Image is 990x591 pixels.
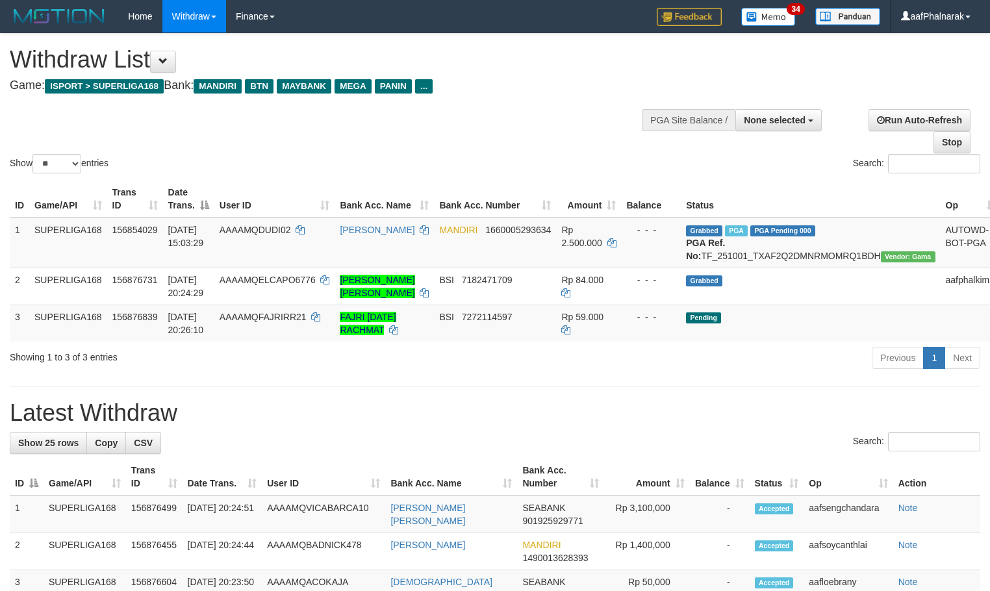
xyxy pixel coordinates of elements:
th: Trans ID: activate to sort column ascending [126,459,183,496]
img: MOTION_logo.png [10,6,108,26]
th: Action [893,459,980,496]
td: SUPERLIGA168 [29,268,107,305]
span: MANDIRI [194,79,242,94]
td: Rp 3,100,000 [604,496,689,533]
a: [PERSON_NAME] [390,540,465,550]
th: User ID: activate to sort column ascending [262,459,385,496]
th: User ID: activate to sort column ascending [214,181,335,218]
div: PGA Site Balance / [642,109,735,131]
td: SUPERLIGA168 [29,305,107,342]
span: CSV [134,438,153,448]
span: [DATE] 20:26:10 [168,312,204,335]
td: aafsoycanthlai [804,533,893,570]
td: 1 [10,496,44,533]
span: Accepted [755,577,794,588]
th: Bank Acc. Number: activate to sort column ascending [434,181,556,218]
td: - [690,496,750,533]
h4: Game: Bank: [10,79,647,92]
span: BTN [245,79,273,94]
th: Status [681,181,940,218]
td: - [690,533,750,570]
span: Show 25 rows [18,438,79,448]
a: Next [945,347,980,369]
th: Game/API: activate to sort column ascending [29,181,107,218]
a: Note [898,540,918,550]
a: Note [898,503,918,513]
th: Date Trans.: activate to sort column descending [163,181,214,218]
span: PANIN [375,79,412,94]
th: Balance: activate to sort column ascending [690,459,750,496]
h1: Latest Withdraw [10,400,980,426]
span: Rp 2.500.000 [561,225,602,248]
div: - - - [626,223,676,236]
span: BSI [439,312,454,322]
span: [DATE] 15:03:29 [168,225,204,248]
span: [DATE] 20:24:29 [168,275,204,298]
span: Pending [686,312,721,323]
span: Copy 7272114597 to clipboard [462,312,513,322]
a: [PERSON_NAME] [PERSON_NAME] [340,275,414,298]
button: None selected [735,109,822,131]
label: Show entries [10,154,108,173]
span: 156854029 [112,225,158,235]
td: AAAAMQBADNICK478 [262,533,385,570]
span: 156876731 [112,275,158,285]
span: Marked by aafsoycanthlai [725,225,748,236]
th: ID [10,181,29,218]
div: Showing 1 to 3 of 3 entries [10,346,403,364]
a: 1 [923,347,945,369]
td: 2 [10,533,44,570]
span: 34 [787,3,804,15]
span: BSI [439,275,454,285]
td: 2 [10,268,29,305]
td: [DATE] 20:24:44 [183,533,262,570]
h1: Withdraw List [10,47,647,73]
td: SUPERLIGA168 [44,496,126,533]
span: MAYBANK [277,79,331,94]
span: SEABANK [522,577,565,587]
span: AAAAMQDUDI02 [220,225,291,235]
span: Copy 901925929771 to clipboard [522,516,583,526]
img: Feedback.jpg [657,8,722,26]
span: Vendor URL: https://trx31.1velocity.biz [881,251,935,262]
td: Rp 1,400,000 [604,533,689,570]
span: MEGA [335,79,372,94]
div: - - - [626,273,676,286]
span: ... [415,79,433,94]
a: Stop [933,131,971,153]
th: Amount: activate to sort column ascending [604,459,689,496]
span: Accepted [755,540,794,551]
th: Op: activate to sort column ascending [804,459,893,496]
label: Search: [853,154,980,173]
a: FAJRI [DATE] RACHMAT [340,312,396,335]
a: [PERSON_NAME] [PERSON_NAME] [390,503,465,526]
th: Game/API: activate to sort column ascending [44,459,126,496]
span: Grabbed [686,225,722,236]
a: Note [898,577,918,587]
b: PGA Ref. No: [686,238,725,261]
span: Rp 59.000 [561,312,603,322]
td: SUPERLIGA168 [44,533,126,570]
img: panduan.png [815,8,880,25]
th: Bank Acc. Number: activate to sort column ascending [517,459,604,496]
td: aafsengchandara [804,496,893,533]
span: SEABANK [522,503,565,513]
span: Rp 84.000 [561,275,603,285]
th: Bank Acc. Name: activate to sort column ascending [335,181,434,218]
th: ID: activate to sort column descending [10,459,44,496]
span: ISPORT > SUPERLIGA168 [45,79,164,94]
span: Copy 7182471709 to clipboard [462,275,513,285]
span: PGA Pending [750,225,815,236]
img: Button%20Memo.svg [741,8,796,26]
th: Amount: activate to sort column ascending [556,181,621,218]
span: AAAAMQFAJRIRR21 [220,312,307,322]
a: Copy [86,432,126,454]
label: Search: [853,432,980,451]
th: Date Trans.: activate to sort column ascending [183,459,262,496]
td: 1 [10,218,29,268]
input: Search: [888,432,980,451]
td: SUPERLIGA168 [29,218,107,268]
td: TF_251001_TXAF2Q2DMNRMOMRQ1BDH [681,218,940,268]
a: Run Auto-Refresh [869,109,971,131]
th: Trans ID: activate to sort column ascending [107,181,163,218]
